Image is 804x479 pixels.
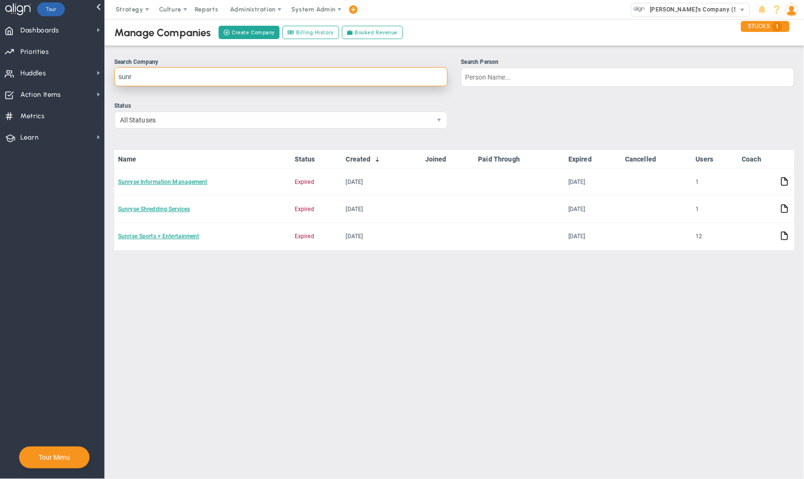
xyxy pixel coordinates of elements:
span: Huddles [20,63,46,83]
a: Sunryse Shredding Services [118,206,190,213]
span: Dashboards [20,20,59,41]
a: Coach [742,155,773,163]
span: Strategy [116,6,143,13]
span: All Statuses [115,112,431,128]
a: Billing History [282,26,339,39]
div: Status [114,102,448,111]
span: System Admin [291,6,336,13]
span: Expired [295,179,314,185]
a: Sunrise Sports + Entertainment [118,233,200,240]
span: Culture [159,6,181,13]
span: Expired [295,206,314,213]
input: Search Company [114,67,448,86]
td: 1 [692,169,738,196]
a: Booked Revenue [342,26,403,39]
button: Create Company [219,26,280,39]
span: select [736,3,750,17]
a: Cancelled [625,155,688,163]
td: [DATE] [342,196,421,223]
a: Joined [425,155,471,163]
td: 12 [692,223,738,250]
div: STUCKS [741,21,790,32]
span: [PERSON_NAME]'s Company (Sandbox) [645,3,761,16]
span: Administration [230,6,275,13]
a: Created [346,155,417,163]
td: [DATE] [342,169,421,196]
button: Tour Menu [36,453,73,462]
span: Priorities [20,42,49,62]
td: [DATE] [565,196,622,223]
div: Manage Companies [114,26,211,39]
div: Search Person [461,58,794,67]
a: Sunryse Information Management [118,179,208,185]
a: Status [295,155,338,163]
img: 48978.Person.photo [785,3,798,16]
td: 1 [692,196,738,223]
span: select [431,112,447,128]
a: Name [118,155,287,163]
td: [DATE] [565,223,622,250]
span: 1 [773,22,783,31]
div: Search Company [114,58,448,67]
td: [DATE] [342,223,421,250]
a: Users [696,155,734,163]
img: 33318.Company.photo [633,3,645,15]
input: Search Person [461,68,794,87]
span: Expired [295,233,314,240]
span: Metrics [20,106,45,126]
span: Action Items [20,85,61,105]
a: Paid Through [478,155,561,163]
span: Learn [20,128,39,148]
a: Expired [569,155,618,163]
td: [DATE] [565,169,622,196]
